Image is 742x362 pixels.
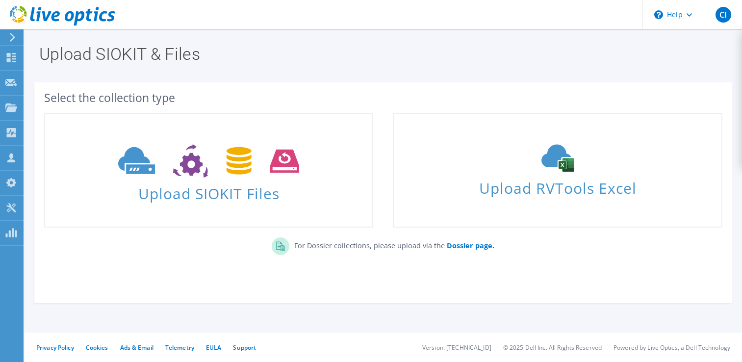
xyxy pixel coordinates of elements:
[120,343,154,352] a: Ads & Email
[447,241,494,250] b: Dossier page.
[654,10,663,19] svg: \n
[233,343,256,352] a: Support
[393,113,722,228] a: Upload RVTools Excel
[394,175,721,196] span: Upload RVTools Excel
[503,343,602,352] li: © 2025 Dell Inc. All Rights Reserved
[165,343,194,352] a: Telemetry
[44,113,373,228] a: Upload SIOKIT Files
[289,237,494,251] p: For Dossier collections, please upload via the
[614,343,730,352] li: Powered by Live Optics, a Dell Technology
[45,180,372,201] span: Upload SIOKIT Files
[422,343,491,352] li: Version: [TECHNICAL_ID]
[716,7,731,23] span: CI
[445,241,494,250] a: Dossier page.
[36,343,74,352] a: Privacy Policy
[86,343,108,352] a: Cookies
[39,46,722,62] h1: Upload SIOKIT & Files
[206,343,221,352] a: EULA
[44,92,722,103] div: Select the collection type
